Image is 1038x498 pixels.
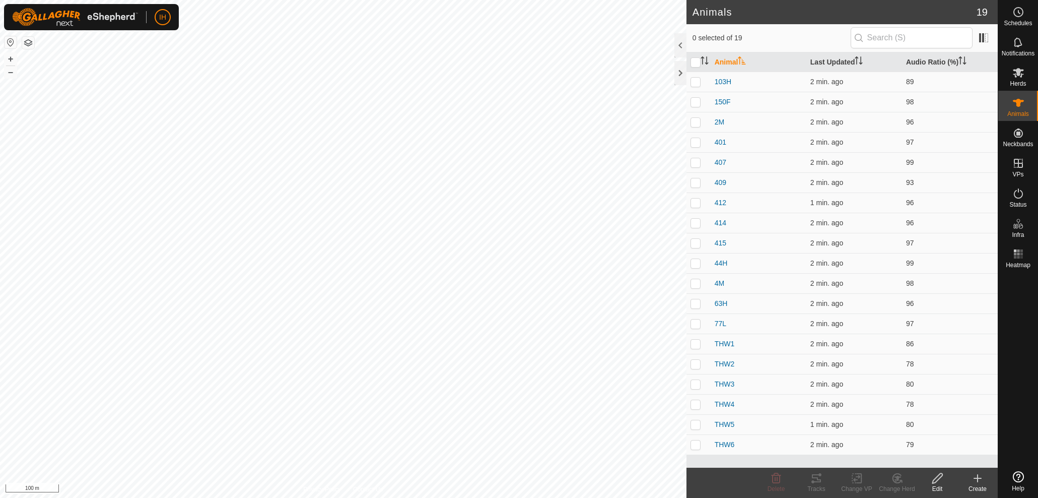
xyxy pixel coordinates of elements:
[810,219,843,227] span: Oct 14, 2025, 12:21 PM
[957,484,998,493] div: Create
[715,137,726,148] span: 401
[5,36,17,48] button: Reset Map
[906,400,914,408] span: 78
[906,178,914,186] span: 93
[810,239,843,247] span: Oct 14, 2025, 12:21 PM
[906,78,914,86] span: 89
[906,219,914,227] span: 96
[810,199,843,207] span: Oct 14, 2025, 12:22 PM
[906,118,914,126] span: 96
[715,379,735,390] span: THW3
[1003,141,1033,147] span: Neckbands
[715,218,726,228] span: 414
[906,320,914,328] span: 97
[715,339,735,349] span: THW1
[851,27,973,48] input: Search (S)
[906,340,914,348] span: 86
[906,279,914,287] span: 98
[701,58,709,66] p-sorticon: Activate to sort
[711,52,806,72] th: Animal
[906,158,914,166] span: 99
[715,177,726,188] span: 409
[906,259,914,267] span: 99
[810,279,843,287] span: Oct 14, 2025, 12:21 PM
[958,58,966,66] p-sorticon: Activate to sort
[1009,202,1026,208] span: Status
[1012,171,1023,177] span: VPs
[810,441,843,449] span: Oct 14, 2025, 12:21 PM
[810,420,843,428] span: Oct 14, 2025, 12:22 PM
[715,440,735,450] span: THW6
[810,299,843,307] span: Oct 14, 2025, 12:21 PM
[810,98,843,106] span: Oct 14, 2025, 12:21 PM
[303,485,341,494] a: Privacy Policy
[998,467,1038,495] a: Help
[810,78,843,86] span: Oct 14, 2025, 12:21 PM
[5,66,17,78] button: –
[715,117,724,128] span: 2M
[1002,50,1034,56] span: Notifications
[906,138,914,146] span: 97
[693,6,977,18] h2: Animals
[159,12,166,23] span: IH
[810,400,843,408] span: Oct 14, 2025, 12:21 PM
[1010,81,1026,87] span: Herds
[810,118,843,126] span: Oct 14, 2025, 12:21 PM
[877,484,917,493] div: Change Herd
[715,419,735,430] span: THW5
[906,199,914,207] span: 96
[738,58,746,66] p-sorticon: Activate to sort
[810,360,843,368] span: Oct 14, 2025, 12:21 PM
[693,33,851,43] span: 0 selected of 19
[5,53,17,65] button: +
[810,158,843,166] span: Oct 14, 2025, 12:21 PM
[810,178,843,186] span: Oct 14, 2025, 12:21 PM
[715,359,735,369] span: THW2
[810,259,843,267] span: Oct 14, 2025, 12:21 PM
[810,320,843,328] span: Oct 14, 2025, 12:22 PM
[906,98,914,106] span: 98
[902,52,998,72] th: Audio Ratio (%)
[715,258,728,269] span: 44H
[1004,20,1032,26] span: Schedules
[1012,232,1024,238] span: Infra
[906,380,914,388] span: 80
[810,138,843,146] span: Oct 14, 2025, 12:21 PM
[855,58,863,66] p-sorticon: Activate to sort
[715,77,731,87] span: 103H
[837,484,877,493] div: Change VP
[715,319,726,329] span: 77L
[1012,485,1024,491] span: Help
[1007,111,1029,117] span: Animals
[977,5,988,20] span: 19
[715,198,726,208] span: 412
[353,485,383,494] a: Contact Us
[906,299,914,307] span: 96
[715,238,726,248] span: 415
[906,441,914,449] span: 79
[806,52,902,72] th: Last Updated
[796,484,837,493] div: Tracks
[810,380,843,388] span: Oct 14, 2025, 12:21 PM
[715,399,735,410] span: THW4
[810,340,843,348] span: Oct 14, 2025, 12:21 PM
[715,298,728,309] span: 63H
[715,97,731,107] span: 150F
[906,239,914,247] span: 97
[715,157,726,168] span: 407
[768,485,785,492] span: Delete
[12,8,138,26] img: Gallagher Logo
[715,278,724,289] span: 4M
[1006,262,1030,268] span: Heatmap
[906,420,914,428] span: 80
[906,360,914,368] span: 78
[22,37,34,49] button: Map Layers
[917,484,957,493] div: Edit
